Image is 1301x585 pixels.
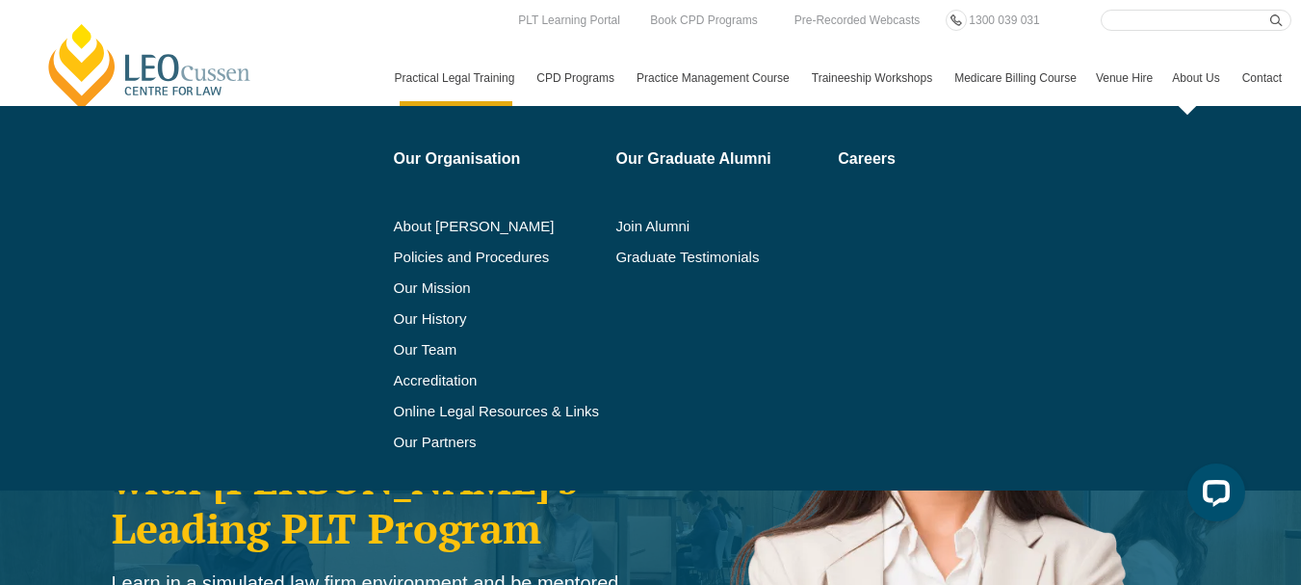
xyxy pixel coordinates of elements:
[527,50,627,106] a: CPD Programs
[615,250,824,265] a: Graduate Testimonials
[394,280,555,296] a: Our Mission
[394,404,603,419] a: Online Legal Resources & Links
[43,21,256,112] a: [PERSON_NAME] Centre for Law
[1162,50,1232,106] a: About Us
[969,13,1039,27] span: 1300 039 031
[394,435,603,450] a: Our Partners
[945,50,1086,106] a: Medicare Billing Course
[394,373,603,388] a: Accreditation
[1086,50,1162,106] a: Venue Hire
[790,10,925,31] a: Pre-Recorded Webcasts
[645,10,762,31] a: Book CPD Programs
[385,50,528,106] a: Practical Legal Training
[394,219,603,234] a: About [PERSON_NAME]
[394,342,603,358] a: Our Team
[513,10,625,31] a: PLT Learning Portal
[394,250,603,265] a: Policies and Procedures
[627,50,802,106] a: Practice Management Course
[615,219,824,234] a: Join Alumni
[112,407,641,552] h2: Qualify for Admission with [PERSON_NAME]'s Leading PLT Program
[394,311,603,327] a: Our History
[964,10,1044,31] a: 1300 039 031
[1172,456,1253,537] iframe: LiveChat chat widget
[1233,50,1291,106] a: Contact
[615,151,824,167] a: Our Graduate Alumni
[838,151,1012,167] a: Careers
[802,50,945,106] a: Traineeship Workshops
[394,151,603,167] a: Our Organisation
